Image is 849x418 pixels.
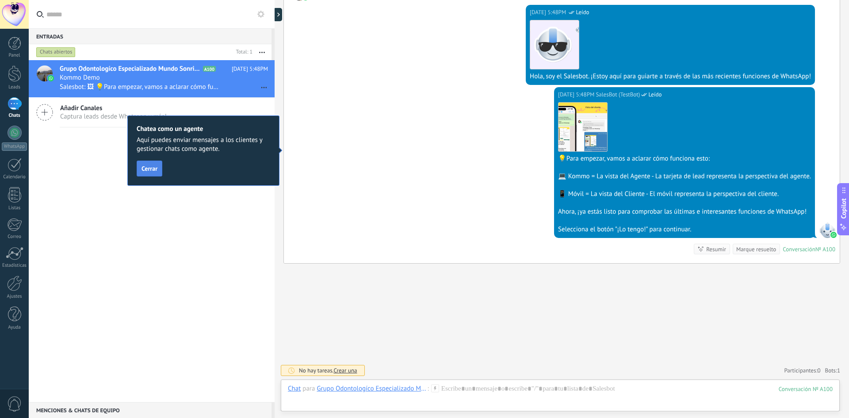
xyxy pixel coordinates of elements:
span: Cerrar [141,165,157,172]
div: Menciones & Chats de equipo [29,402,272,418]
img: 4ee4bdd9-9518-4026-b21d-401eb7f42aed [558,103,607,151]
div: Hola, soy el Salesbot. ¡Estoy aquí para guiarte a través de las más recientes funciones de WhatsApp! [530,72,811,81]
div: Estadísticas [2,263,27,268]
div: 💡Para empezar, vamos a aclarar cómo funciona esto: [558,154,811,163]
span: Crear una [333,367,357,374]
span: : [427,384,428,393]
div: Panel [2,53,27,58]
h2: Chatea como un agente [137,125,270,133]
a: Participantes:0 [784,367,820,374]
span: Copilot [839,198,848,219]
span: Grupo Odontologíco Especializado Mundo Sonrisas [60,65,201,73]
span: [DATE] 5:48PM [232,65,268,73]
div: No hay tareas. [299,367,357,374]
div: [DATE] 5:48PM [558,90,596,99]
div: 100 [779,385,833,393]
img: 183.png [530,20,579,69]
img: waba.svg [830,232,837,238]
div: Calendario [2,174,27,180]
span: 0 [818,367,821,374]
span: Salesbot: 🖼 💡Para empezar, vamos a aclarar cómo funciona esto: 💻 Kommo = La vista del Agente - La... [60,83,219,91]
span: 1 [837,367,840,374]
div: 💻 Kommo = La vista del Agente - La tarjeta de lead representa la perspectiva del agente. [558,172,811,181]
div: Chats [2,113,27,119]
div: Correo [2,234,27,240]
span: SalesBot [819,222,835,238]
div: Mostrar [273,8,282,21]
div: Resumir [706,245,726,253]
span: Leído [576,8,589,17]
div: Ahora, ¡ya estás listo para comprobar las últimas e interesantes funciones de WhatsApp! [558,207,811,216]
div: Listas [2,205,27,211]
div: Entradas [29,28,272,44]
div: 📱 Móvil = La vista del Cliente - El móvil representa la perspectiva del cliente. [558,190,811,199]
button: Más [252,44,272,60]
img: icon [48,75,54,81]
div: Marque resuelto [736,245,776,253]
span: Captura leads desde Whatsapp y más! [60,112,167,121]
span: Leído [648,90,662,99]
span: Aquí puedes enviar mensajes a los clientes y gestionar chats como agente. [137,136,270,153]
span: A100 [203,66,216,72]
div: Conversación [783,245,815,253]
span: Añadir Canales [60,104,167,112]
div: Chats abiertos [36,47,76,58]
span: Bots: [825,367,840,374]
div: Ajustes [2,294,27,299]
div: Total: 1 [233,48,252,57]
div: WhatsApp [2,142,27,151]
div: Leads [2,84,27,90]
div: Grupo Odontologíco Especializado Mundo Sonrisas [317,384,427,392]
div: Ayuda [2,325,27,330]
div: Selecciona el botón "¡Lo tengo!" para continuar. [558,225,811,234]
button: Cerrar [137,161,162,176]
div: [DATE] 5:48PM [530,8,567,17]
span: para [302,384,315,393]
a: avatariconGrupo Odontologíco Especializado Mundo SonrisasA100[DATE] 5:48PMKommo DemoSalesbot: 🖼 💡... [29,60,275,97]
div: № A100 [815,245,835,253]
span: Kommo Demo [60,73,100,82]
span: SalesBot (TestBot) [596,90,640,99]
